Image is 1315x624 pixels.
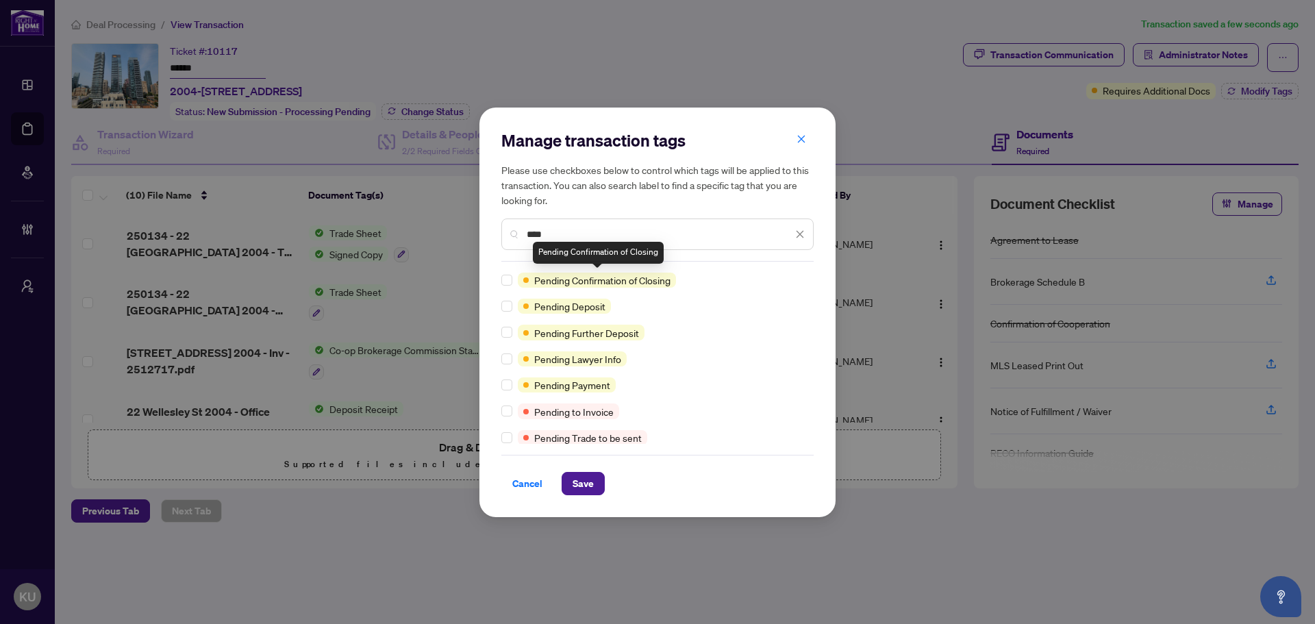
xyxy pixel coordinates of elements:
[797,134,806,144] span: close
[562,472,605,495] button: Save
[795,229,805,239] span: close
[512,473,542,495] span: Cancel
[534,377,610,392] span: Pending Payment
[573,473,594,495] span: Save
[534,430,642,445] span: Pending Trade to be sent
[1260,576,1301,617] button: Open asap
[534,404,614,419] span: Pending to Invoice
[534,325,639,340] span: Pending Further Deposit
[534,273,671,288] span: Pending Confirmation of Closing
[501,162,814,208] h5: Please use checkboxes below to control which tags will be applied to this transaction. You can al...
[534,351,621,366] span: Pending Lawyer Info
[501,129,814,151] h2: Manage transaction tags
[501,472,553,495] button: Cancel
[534,299,605,314] span: Pending Deposit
